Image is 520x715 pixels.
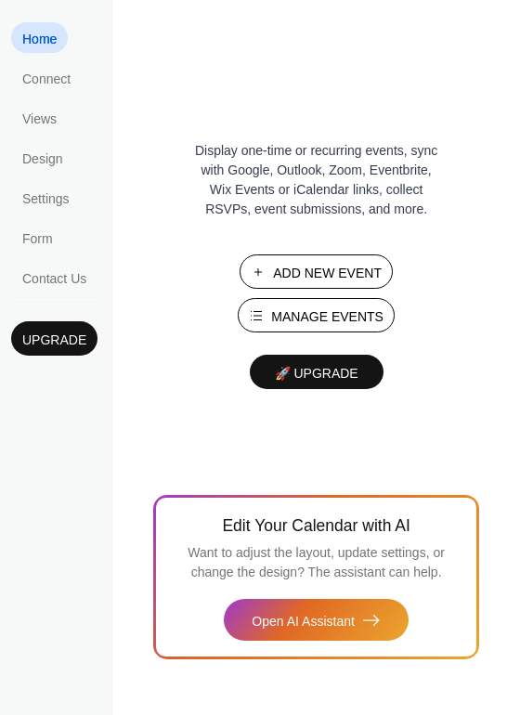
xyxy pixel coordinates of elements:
[11,22,68,53] a: Home
[11,142,74,173] a: Design
[22,229,53,249] span: Form
[240,254,393,289] button: Add New Event
[191,141,442,219] span: Display one-time or recurring events, sync with Google, Outlook, Zoom, Eventbrite, Wix Events or ...
[22,110,57,129] span: Views
[188,545,445,579] span: Want to adjust the layout, update settings, or change the design? The assistant can help.
[238,298,395,332] button: Manage Events
[252,612,355,631] span: Open AI Assistant
[22,70,71,89] span: Connect
[11,262,97,292] a: Contact Us
[11,321,97,356] button: Upgrade
[22,189,70,209] span: Settings
[11,222,64,253] a: Form
[250,355,383,389] button: 🚀 Upgrade
[22,30,57,49] span: Home
[273,264,382,283] span: Add New Event
[22,269,86,289] span: Contact Us
[271,307,383,327] span: Manage Events
[11,62,82,93] a: Connect
[11,182,81,213] a: Settings
[261,366,372,381] span: 🚀 Upgrade
[224,599,409,641] button: Open AI Assistant
[22,331,86,350] span: Upgrade
[22,149,63,169] span: Design
[11,102,68,133] a: Views
[222,513,409,539] span: Edit Your Calendar with AI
